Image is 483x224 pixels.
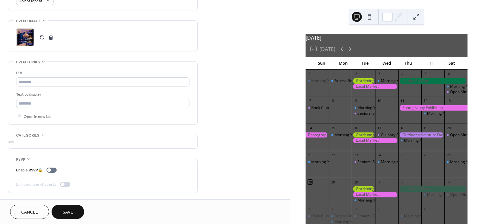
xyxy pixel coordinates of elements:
div: 18 [400,125,405,130]
div: 8 [331,99,335,103]
div: Open Mic Night [444,89,468,95]
div: Family Fun Fair [398,186,468,192]
div: Morning Yoga Bliss [381,78,415,84]
div: 16 [354,125,358,130]
div: Fitness Bootcamp [334,78,366,84]
span: Event image [16,18,41,24]
div: 1 [377,180,382,184]
div: Photography Exhibition [398,105,468,111]
div: Morning Yoga Bliss [334,132,368,138]
button: Cancel [10,205,49,219]
span: Cancel [21,209,38,216]
div: Photography Exhibition [306,132,329,138]
div: Fitness Bootcamp [334,214,366,219]
div: 11 [446,207,451,211]
div: Morning Yoga Bliss [427,111,461,116]
div: 29 [331,180,335,184]
div: Morning Yoga Bliss [306,78,329,84]
div: Local Market [352,84,398,89]
div: 9 [400,207,405,211]
div: 31 [307,72,312,76]
div: 4 [400,72,405,76]
button: Save [52,205,84,219]
div: 5 [423,72,428,76]
div: Gardening Workshop [352,132,375,138]
div: 14 [307,125,312,130]
div: Fri [419,57,441,70]
span: Save [63,209,73,216]
div: Seniors' Social Tea [352,214,375,219]
div: Morning Yoga Bliss [306,159,329,165]
div: Morning Yoga Bliss [381,159,415,165]
div: Open Mic Night [450,89,477,95]
div: Morning Yoga Bliss [404,138,438,143]
div: 22 [331,153,335,157]
div: Morning Yoga Bliss [357,105,391,111]
div: 28 [307,180,312,184]
span: Event links [16,59,40,66]
div: 6 [331,207,335,211]
div: Seniors' Social Tea [357,214,391,219]
div: 9 [354,99,358,103]
div: Outdoor Adventure Day [398,132,444,138]
div: Morning Yoga Bliss [375,159,398,165]
div: 3 [377,72,382,76]
span: Categories [16,132,39,139]
div: Morning Yoga Bliss [375,78,398,84]
div: Morning Yoga Bliss [311,78,345,84]
div: 11 [400,99,405,103]
div: Local Market [352,138,398,143]
div: URL [16,70,188,76]
div: Gardening Workshop [352,78,375,84]
div: Limit number of guests [16,181,56,188]
div: Mon [332,57,354,70]
div: 7 [354,207,358,211]
div: 10 [423,207,428,211]
div: Text to display [16,91,188,98]
div: Sun [311,57,332,70]
div: 6 [446,72,451,76]
div: 4 [446,180,451,184]
div: 3 [423,180,428,184]
div: Morning Yoga Bliss [311,159,345,165]
div: 15 [331,125,335,130]
span: RSVP [16,156,25,163]
div: 23 [354,153,358,157]
div: Morning Yoga Bliss [421,111,444,116]
div: Culinary Cooking Class [381,132,421,138]
div: 2 [354,72,358,76]
div: Family Fun Fair [398,78,468,84]
div: Book Club Gathering [306,214,329,219]
div: 30 [354,180,358,184]
div: Culinary Cooking Class [375,132,398,138]
div: Morning Yoga Bliss [444,84,468,89]
div: Sat [441,57,462,70]
div: Morning Yoga Bliss [357,198,391,203]
div: Tue [354,57,376,70]
div: Morning Yoga Bliss [329,132,352,138]
div: Morning Yoga Bliss [352,198,375,203]
div: 2 [400,180,405,184]
div: 7 [307,99,312,103]
div: Seniors' Social Tea [357,111,391,116]
div: Morning Yoga Bliss [444,159,468,165]
div: 25 [400,153,405,157]
div: Morning Yoga Bliss [398,214,421,219]
div: Open Mic Night [444,192,468,197]
div: Open Mic Night [450,192,477,197]
div: ; [16,29,34,46]
div: Morning Yoga Bliss [427,192,461,197]
div: Morning Yoga Bliss [398,138,421,143]
div: Book Club Gathering [306,105,329,111]
div: Morning Yoga Bliss [352,105,375,111]
span: Open in new tab [24,113,52,120]
div: Book Club Gathering [311,105,348,111]
div: 19 [423,125,428,130]
div: 8 [377,207,382,211]
div: Thu [397,57,419,70]
div: Gardening Workshop [352,186,375,192]
div: ••• [8,135,197,148]
div: [DATE] [306,34,468,42]
div: 20 [446,125,451,130]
